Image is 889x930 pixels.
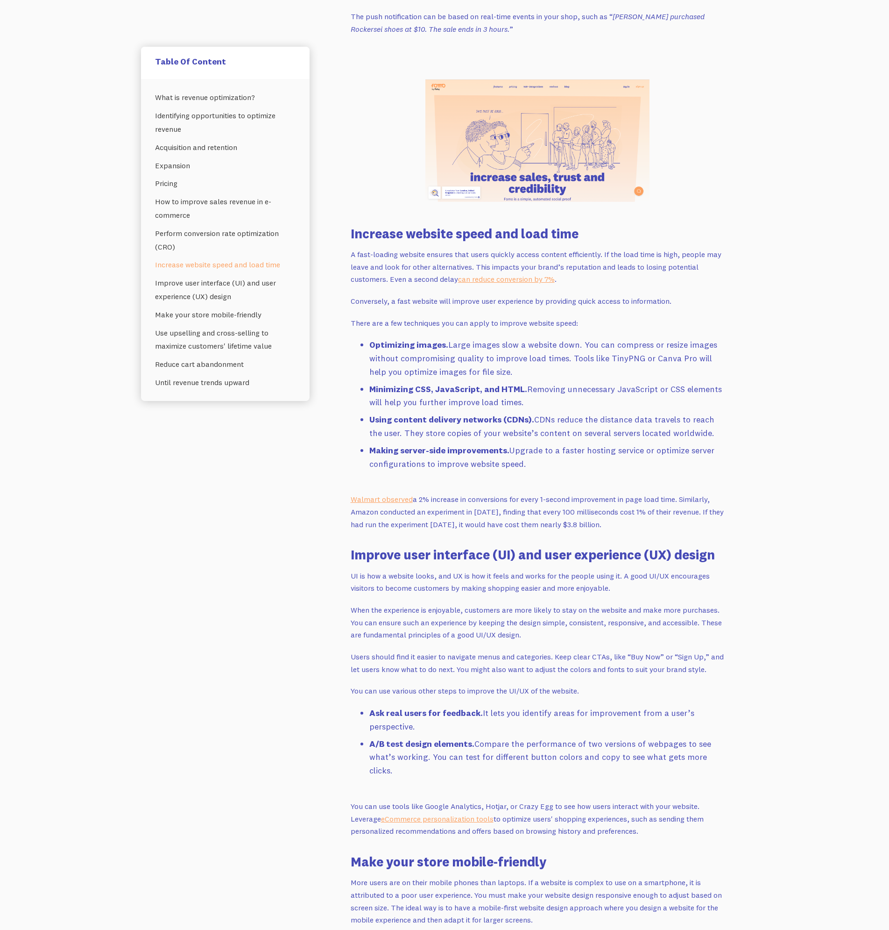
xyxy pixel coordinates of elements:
a: eCommerce personalization tools [381,814,494,823]
li: CDNs reduce the distance data travels to reach the user. They store copies of your website’s cont... [369,413,724,440]
a: What is revenue optimization? [155,88,296,107]
strong: A/B test design elements. [369,738,474,749]
p: UI is how a website looks, and UX is how it feels and works for the people using it. A good UI/UX... [351,570,724,594]
a: Acquisition and retention [155,138,296,157]
a: Until revenue trends upward [155,373,296,392]
a: Expansion [155,157,296,175]
a: Increase website speed and load time [155,256,296,274]
p: You can use tools like Google Analytics, Hotjar, or Crazy Egg to see how users interact with your... [351,800,724,837]
p: Users should find it easier to navigate menus and categories. Keep clear CTAs, like “Buy Now” or ... [351,651,724,675]
strong: Minimizing CSS, JavaScript, and HTML. [369,384,527,394]
h3: Increase website speed and load time [351,224,724,243]
strong: Ask real users for feedback. [369,708,483,718]
p: The push notification can be based on real-time events in your shop, such as “ ” [351,10,724,35]
p: a 2% increase in conversions for every 1-second improvement in page load time. Similarly, Amazon ... [351,493,724,530]
p: More users are on their mobile phones than laptops. If a website is complex to use on a smartphon... [351,876,724,926]
h5: Table Of Content [155,56,296,67]
li: Large images slow a website down. You can compress or resize images without compromising quality ... [369,338,724,379]
p: When the experience is enjoyable, customers are more likely to stay on the website and make more ... [351,604,724,641]
p: ‍ [351,45,724,57]
p: Conversely, a fast website will improve user experience by providing quick access to information. [351,295,724,308]
h3: Make your store mobile-friendly [351,852,724,871]
a: Identifying opportunities to optimize revenue [155,107,296,138]
li: Removing unnecessary JavaScript or CSS elements will help you further improve load times. [369,383,724,410]
strong: Using content delivery networks (CDNs). [369,414,534,425]
li: Upgrade to a faster hosting service or optimize server configurations to improve website speed. [369,444,724,471]
p: There are a few techniques you can apply to improve website speed: [351,317,724,329]
p: You can use various other steps to improve the UI/UX of the website. [351,685,724,697]
a: Perform conversion rate optimization (CRO) [155,224,296,256]
strong: Making server-side improvements. [369,445,509,456]
p: A fast-loading website ensures that users quickly access content efficiently. If the load time is... [351,248,724,286]
a: How to improve sales revenue in e-commerce [155,193,296,224]
a: Use upselling and cross-selling to maximize customers' lifetime value [155,324,296,356]
li: It lets you identify areas for improvement from a user’s perspective. [369,707,724,734]
a: Walmart observed [351,494,413,504]
a: Make your store mobile-friendly [155,306,296,324]
h3: Improve user interface (UI) and user experience (UX) design [351,545,724,564]
a: Reduce cart abandonment [155,355,296,373]
a: can reduce conversion by 7% [458,274,555,284]
li: Compare the performance of two versions of webpages to see what’s working. You can test for diffe... [369,737,724,778]
a: Improve user interface (UI) and user experience (UX) design [155,274,296,306]
a: Pricing [155,174,296,193]
strong: Optimizing images. [369,339,448,350]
